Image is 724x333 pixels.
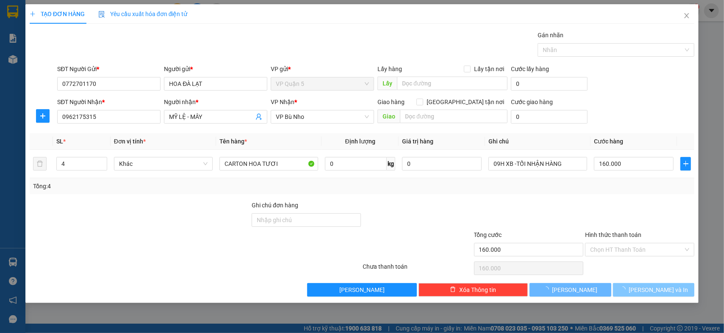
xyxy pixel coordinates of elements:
[423,97,508,107] span: [GEOGRAPHIC_DATA] tận nơi
[30,11,36,17] span: plus
[402,138,433,145] span: Giá trị hàng
[33,157,47,171] button: delete
[680,157,691,171] button: plus
[530,283,611,297] button: [PERSON_NAME]
[450,286,456,293] span: delete
[585,231,641,238] label: Hình thức thanh toán
[488,157,587,171] input: Ghi Chú
[98,11,188,17] span: Yêu cầu xuất hóa đơn điện tử
[511,99,553,105] label: Cước giao hàng
[683,12,690,19] span: close
[538,32,563,39] label: Gán nhãn
[552,285,598,294] span: [PERSON_NAME]
[474,231,502,238] span: Tổng cước
[276,77,369,90] span: VP Quận 5
[56,138,63,145] span: SL
[620,286,629,292] span: loading
[252,202,298,209] label: Ghi chú đơn hàng
[362,262,473,277] div: Chưa thanh toán
[271,64,374,74] div: VP gửi
[345,138,375,145] span: Định lượng
[511,77,588,91] input: Cước lấy hàng
[419,283,528,297] button: deleteXóa Thông tin
[377,66,402,72] span: Lấy hàng
[219,138,247,145] span: Tên hàng
[164,64,267,74] div: Người gửi
[675,4,699,28] button: Close
[377,77,397,90] span: Lấy
[400,110,508,123] input: Dọc đường
[377,99,405,105] span: Giao hàng
[485,133,591,150] th: Ghi chú
[57,97,161,107] div: SĐT Người Nhận
[255,113,262,120] span: user-add
[276,110,369,123] span: VP Bù Nho
[119,157,208,170] span: Khác
[511,110,588,124] input: Cước giao hàng
[219,157,318,171] input: VD: Bàn, Ghế
[271,99,294,105] span: VP Nhận
[114,138,146,145] span: Đơn vị tính
[30,11,85,17] span: TẠO ĐƠN HÀNG
[57,64,161,74] div: SĐT Người Gửi
[594,138,623,145] span: Cước hàng
[164,97,267,107] div: Người nhận
[98,11,105,18] img: icon
[252,213,361,227] input: Ghi chú đơn hàng
[613,283,695,297] button: [PERSON_NAME] và In
[397,77,508,90] input: Dọc đường
[339,285,385,294] span: [PERSON_NAME]
[33,182,280,191] div: Tổng: 4
[387,157,395,171] span: kg
[307,283,416,297] button: [PERSON_NAME]
[377,110,400,123] span: Giao
[459,285,496,294] span: Xóa Thông tin
[471,64,508,74] span: Lấy tận nơi
[402,157,482,171] input: 0
[36,109,50,123] button: plus
[511,66,549,72] label: Cước lấy hàng
[681,160,691,167] span: plus
[629,285,688,294] span: [PERSON_NAME] và In
[543,286,552,292] span: loading
[36,113,49,119] span: plus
